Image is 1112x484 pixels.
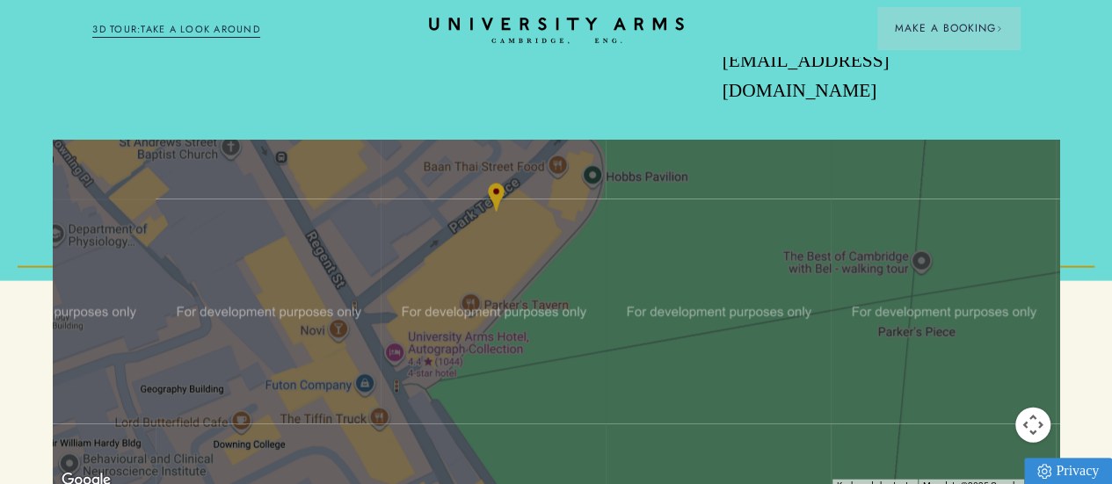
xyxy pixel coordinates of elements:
img: Privacy [1037,464,1051,479]
a: 3D TOUR:TAKE A LOOK AROUND [92,22,260,38]
button: Make a BookingArrow icon [877,7,1020,49]
span: Make a Booking [895,20,1002,36]
img: Arrow icon [996,25,1002,32]
button: Map camera controls [1015,408,1050,443]
a: Privacy [1024,458,1112,484]
a: Home [429,18,684,45]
